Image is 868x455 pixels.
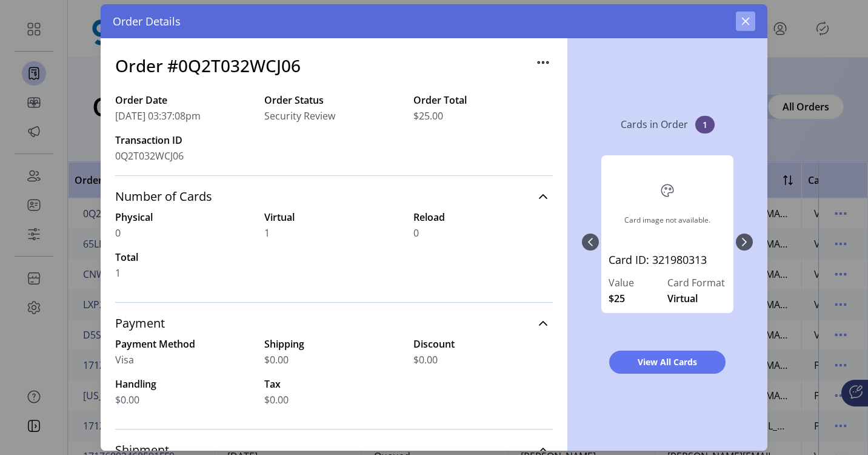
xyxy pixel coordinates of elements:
[115,190,212,203] span: Number of Cards
[667,275,726,290] label: Card Format
[115,337,255,351] label: Payment Method
[264,337,404,351] label: Shipping
[115,226,121,240] span: 0
[115,183,553,210] a: Number of Cards
[115,310,553,337] a: Payment
[264,109,335,123] span: Security Review
[115,393,139,407] span: $0.00
[264,93,404,107] label: Order Status
[609,351,726,374] button: View All Cards
[413,93,553,107] label: Order Total
[115,93,255,107] label: Order Date
[609,275,667,290] label: Value
[413,109,443,123] span: $25.00
[413,352,438,367] span: $0.00
[621,117,688,132] p: Cards in Order
[115,250,255,265] label: Total
[115,352,134,367] span: Visa
[264,210,404,224] label: Virtual
[115,317,165,329] span: Payment
[264,393,289,407] span: $0.00
[115,210,553,295] div: Number of Cards
[695,116,715,133] span: 1
[115,133,255,147] label: Transaction ID
[609,252,726,275] a: Card ID: 321980313
[115,109,201,123] span: [DATE] 03:37:08pm
[115,53,301,78] h3: Order #0Q2T032WCJ06
[113,13,181,30] span: Order Details
[413,337,553,351] label: Discount
[264,352,289,367] span: $0.00
[264,226,270,240] span: 1
[413,210,553,224] label: Reload
[609,291,625,306] span: $25
[667,291,698,306] span: Virtual
[413,226,419,240] span: 0
[115,377,255,391] label: Handling
[115,149,184,163] span: 0Q2T032WCJ06
[599,143,736,341] div: 0
[624,215,710,226] div: Card image not available.
[115,266,121,280] span: 1
[115,337,553,422] div: Payment
[264,377,404,391] label: Tax
[115,210,255,224] label: Physical
[625,356,710,368] span: View All Cards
